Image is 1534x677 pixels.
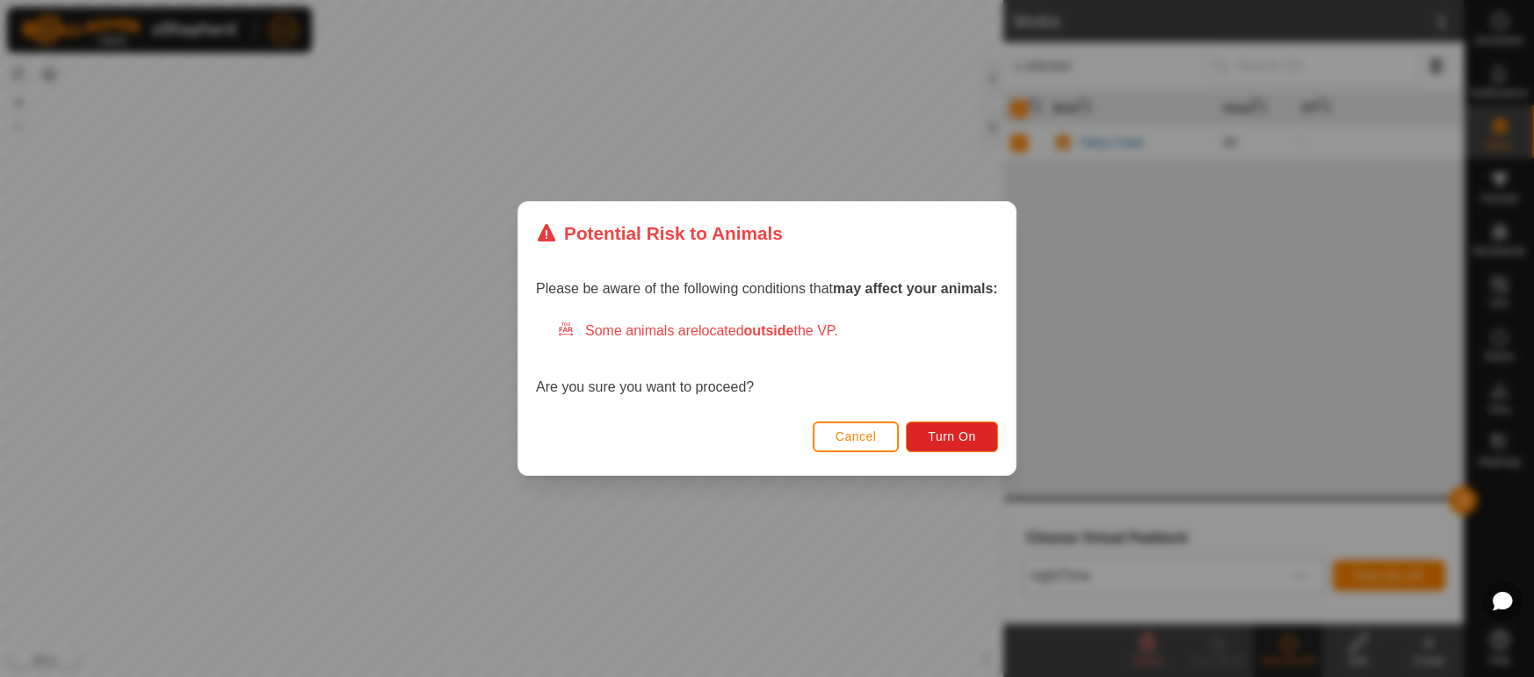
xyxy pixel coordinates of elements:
[744,323,794,338] strong: outside
[536,220,783,247] div: Potential Risk to Animals
[536,281,998,296] span: Please be aware of the following conditions that
[813,421,900,452] button: Cancel
[557,320,998,342] div: Some animals are
[929,429,976,443] span: Turn On
[833,281,998,296] strong: may affect your animals:
[536,320,998,398] div: Are you sure you want to proceed?
[907,421,998,452] button: Turn On
[698,323,838,338] span: located the VP.
[836,429,877,443] span: Cancel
